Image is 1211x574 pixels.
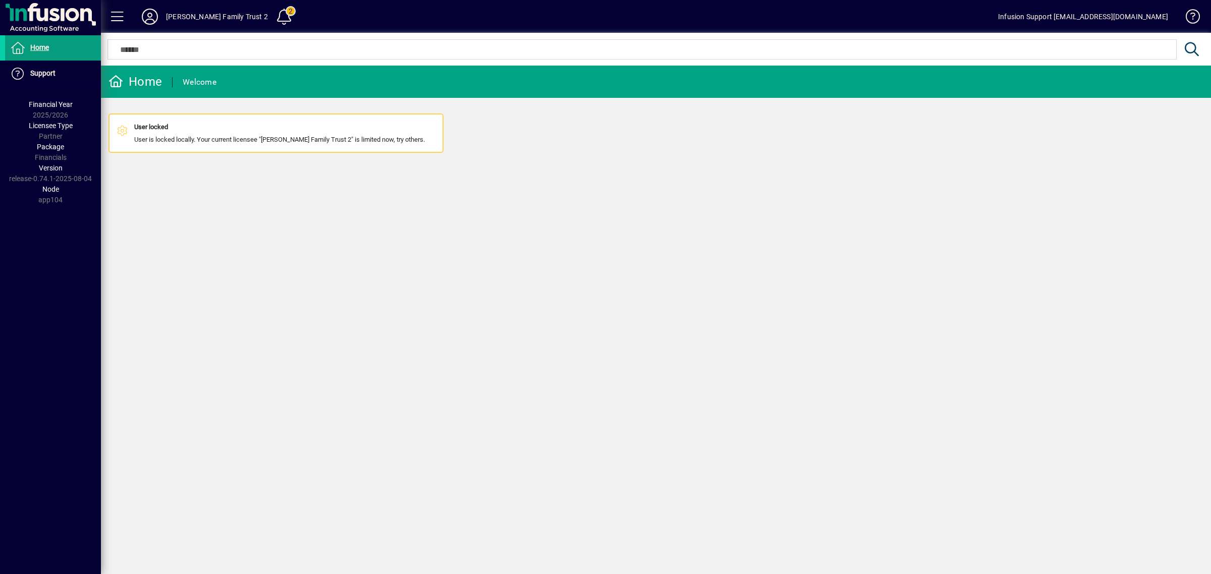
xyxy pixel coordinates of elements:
[1178,2,1198,35] a: Knowledge Base
[29,100,73,108] span: Financial Year
[42,185,59,193] span: Node
[134,122,425,144] div: User is locked locally. Your current licensee "[PERSON_NAME] Family Trust 2" is limited now, try ...
[108,74,162,90] div: Home
[5,61,101,86] a: Support
[134,122,425,132] div: User locked
[30,69,56,77] span: Support
[166,9,268,25] div: [PERSON_NAME] Family Trust 2
[30,43,49,51] span: Home
[183,74,216,90] div: Welcome
[39,164,63,172] span: Version
[134,8,166,26] button: Profile
[29,122,73,130] span: Licensee Type
[37,143,64,151] span: Package
[998,9,1168,25] div: Infusion Support [EMAIL_ADDRESS][DOMAIN_NAME]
